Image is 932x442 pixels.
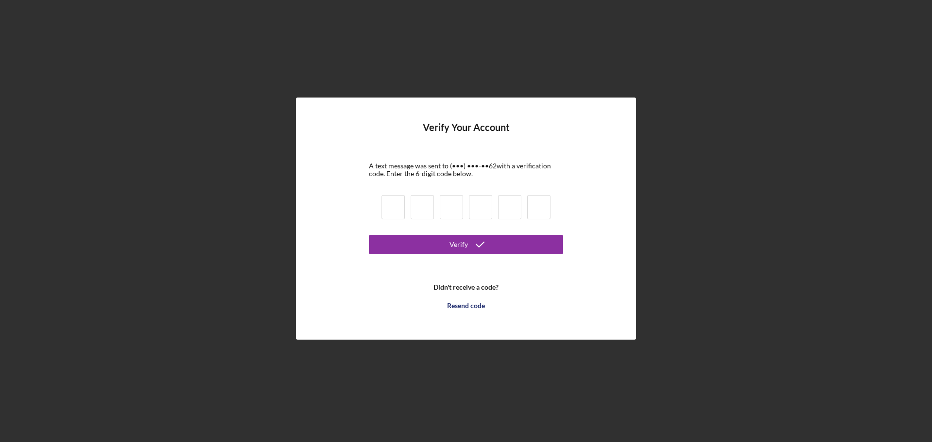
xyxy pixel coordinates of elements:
[423,122,510,147] h4: Verify Your Account
[449,235,468,254] div: Verify
[433,283,499,291] b: Didn't receive a code?
[447,296,485,315] div: Resend code
[369,235,563,254] button: Verify
[369,162,563,178] div: A text message was sent to (•••) •••-•• 62 with a verification code. Enter the 6-digit code below.
[369,296,563,315] button: Resend code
